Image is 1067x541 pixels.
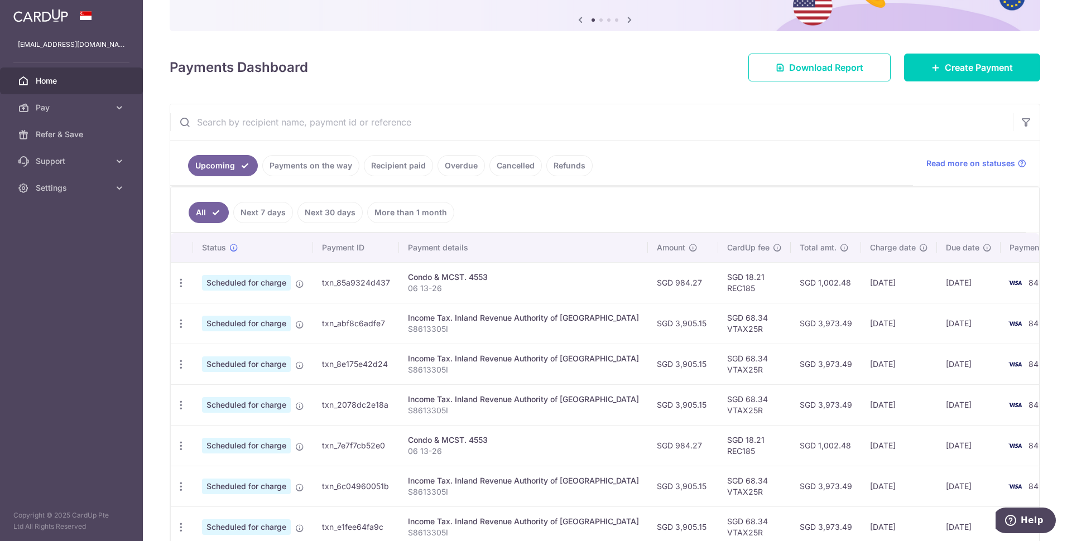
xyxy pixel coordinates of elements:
[36,75,109,86] span: Home
[791,344,861,384] td: SGD 3,973.49
[861,384,937,425] td: [DATE]
[202,438,291,453] span: Scheduled for charge
[408,405,639,416] p: S8613305I
[870,242,916,253] span: Charge date
[657,242,685,253] span: Amount
[313,303,399,344] td: txn_abf8c6adfe7
[367,202,454,223] a: More than 1 month
[718,384,791,425] td: SGD 68.34 VTAX25R
[937,262,1001,303] td: [DATE]
[36,102,109,113] span: Pay
[170,104,1013,140] input: Search by recipient name, payment id or reference
[36,156,109,167] span: Support
[648,425,718,466] td: SGD 984.27
[408,486,639,497] p: S8613305I
[946,242,979,253] span: Due date
[1004,317,1026,330] img: Bank Card
[718,262,791,303] td: SGD 18.21 REC185
[408,434,639,446] div: Condo & MCST. 4553
[791,466,861,506] td: SGD 3,973.49
[202,242,226,253] span: Status
[791,384,861,425] td: SGD 3,973.49
[408,516,639,527] div: Income Tax. Inland Revenue Authority of [GEOGRAPHIC_DATA]
[945,61,1013,74] span: Create Payment
[791,262,861,303] td: SGD 1,002.48
[297,202,363,223] a: Next 30 days
[408,527,639,538] p: S8613305I
[202,479,291,494] span: Scheduled for charge
[861,262,937,303] td: [DATE]
[408,312,639,323] div: Income Tax. Inland Revenue Authority of [GEOGRAPHIC_DATA]
[18,39,125,50] p: [EMAIL_ADDRESS][DOMAIN_NAME]
[262,155,359,176] a: Payments on the way
[789,61,863,74] span: Download Report
[202,316,291,331] span: Scheduled for charge
[727,242,770,253] span: CardUp fee
[937,303,1001,344] td: [DATE]
[408,323,639,335] p: S8613305I
[926,158,1026,169] a: Read more on statuses
[313,233,399,262] th: Payment ID
[408,394,639,405] div: Income Tax. Inland Revenue Authority of [GEOGRAPHIC_DATA]
[313,344,399,384] td: txn_8e175e42d24
[313,384,399,425] td: txn_2078dc2e18a
[791,303,861,344] td: SGD 3,973.49
[648,384,718,425] td: SGD 3,905.15
[313,466,399,506] td: txn_6c04960051b
[170,57,308,78] h4: Payments Dashboard
[408,364,639,375] p: S8613305I
[1028,359,1047,369] span: 8491
[648,303,718,344] td: SGD 3,905.15
[408,353,639,364] div: Income Tax. Inland Revenue Authority of [GEOGRAPHIC_DATA]
[1004,276,1026,289] img: Bank Card
[1004,398,1026,412] img: Bank Card
[36,182,109,194] span: Settings
[408,446,639,457] p: 06 13-26
[718,425,791,466] td: SGD 18.21 REC185
[364,155,433,176] a: Recipient paid
[648,466,718,506] td: SGD 3,905.15
[408,475,639,486] div: Income Tax. Inland Revenue Authority of [GEOGRAPHIC_DATA]
[937,466,1001,506] td: [DATE]
[937,384,1001,425] td: [DATE]
[648,344,718,384] td: SGD 3,905.15
[13,9,68,22] img: CardUp
[188,155,258,176] a: Upcoming
[1004,439,1026,452] img: Bank Card
[408,272,639,283] div: Condo & MCST. 4553
[438,155,485,176] a: Overdue
[996,508,1056,535] iframe: Opens a widget where you can find more information
[202,519,291,535] span: Scheduled for charge
[202,397,291,413] span: Scheduled for charge
[1004,358,1026,371] img: Bank Card
[861,344,937,384] td: [DATE]
[718,344,791,384] td: SGD 68.34 VTAX25R
[313,425,399,466] td: txn_7e7f7cb52e0
[1028,441,1047,450] span: 8491
[489,155,542,176] a: Cancelled
[861,425,937,466] td: [DATE]
[233,202,293,223] a: Next 7 days
[748,54,891,81] a: Download Report
[1028,278,1047,287] span: 8491
[800,242,837,253] span: Total amt.
[937,344,1001,384] td: [DATE]
[313,262,399,303] td: txn_85a9324d437
[189,202,229,223] a: All
[202,356,291,372] span: Scheduled for charge
[1004,480,1026,493] img: Bank Card
[937,425,1001,466] td: [DATE]
[1028,481,1047,491] span: 8491
[904,54,1040,81] a: Create Payment
[791,425,861,466] td: SGD 1,002.48
[718,466,791,506] td: SGD 68.34 VTAX25R
[399,233,648,262] th: Payment details
[1028,400,1047,409] span: 8491
[408,283,639,294] p: 06 13-26
[861,466,937,506] td: [DATE]
[718,303,791,344] td: SGD 68.34 VTAX25R
[648,262,718,303] td: SGD 984.27
[861,303,937,344] td: [DATE]
[546,155,593,176] a: Refunds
